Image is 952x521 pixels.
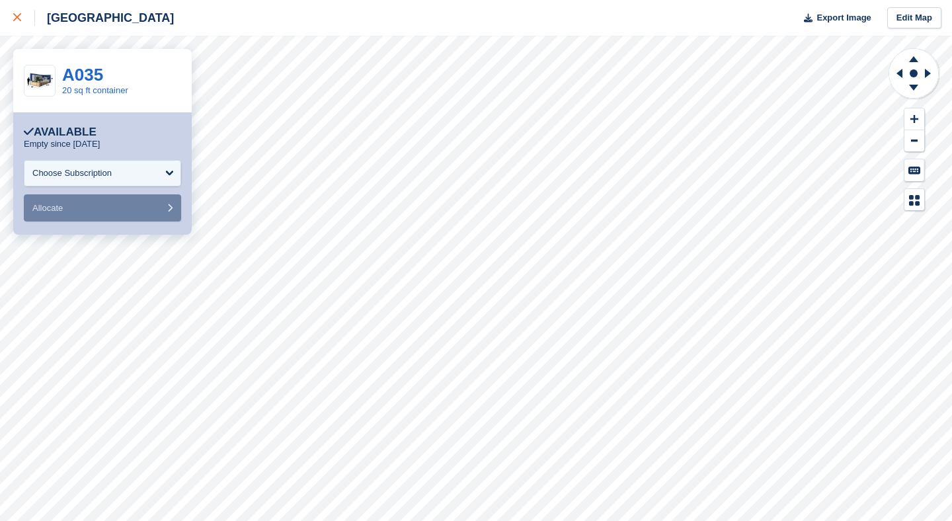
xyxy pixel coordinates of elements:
[32,167,112,180] div: Choose Subscription
[887,7,941,29] a: Edit Map
[904,189,924,211] button: Map Legend
[24,126,97,139] div: Available
[796,7,871,29] button: Export Image
[32,203,63,213] span: Allocate
[24,69,55,93] img: 20-ft-container%20(8).jpg
[904,130,924,152] button: Zoom Out
[62,85,128,95] a: 20 sq ft container
[24,139,100,149] p: Empty since [DATE]
[62,65,103,85] a: A035
[24,194,181,221] button: Allocate
[816,11,871,24] span: Export Image
[35,10,174,26] div: [GEOGRAPHIC_DATA]
[904,159,924,181] button: Keyboard Shortcuts
[904,108,924,130] button: Zoom In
